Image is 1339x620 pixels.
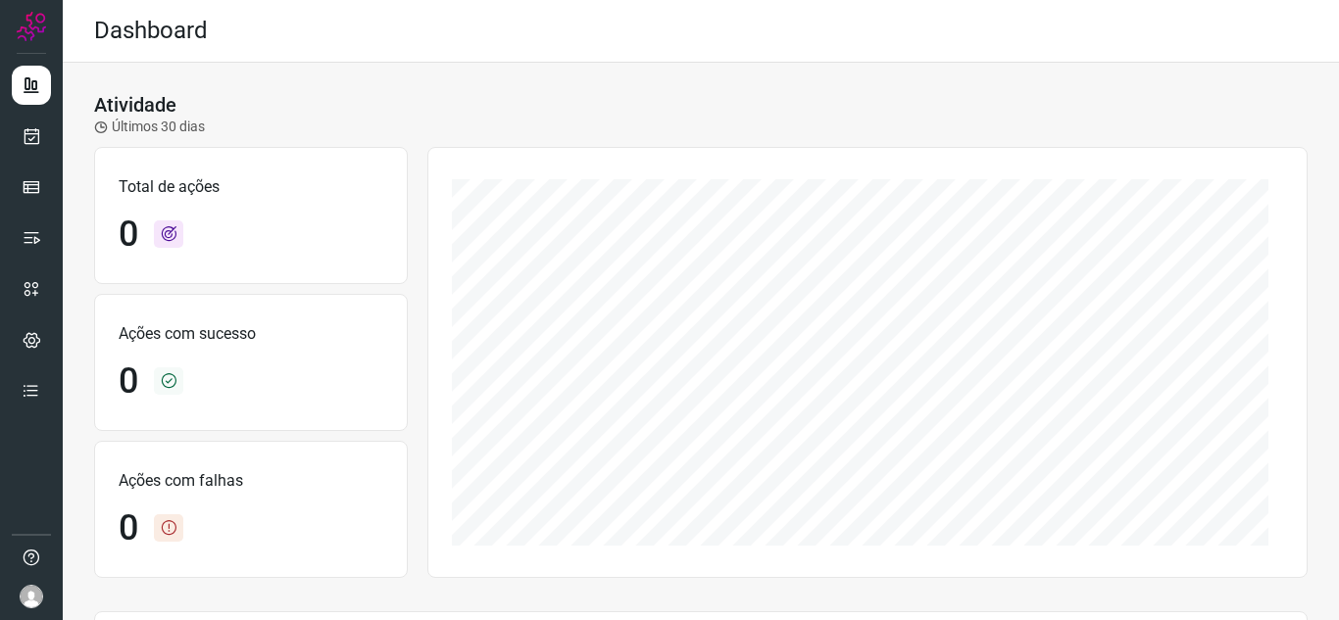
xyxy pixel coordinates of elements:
p: Últimos 30 dias [94,117,205,137]
p: Total de ações [119,175,383,199]
p: Ações com sucesso [119,322,383,346]
h1: 0 [119,214,138,256]
img: Logo [17,12,46,41]
h1: 0 [119,360,138,403]
h3: Atividade [94,93,176,117]
p: Ações com falhas [119,469,383,493]
h2: Dashboard [94,17,208,45]
h1: 0 [119,507,138,549]
img: avatar-user-boy.jpg [20,585,43,608]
